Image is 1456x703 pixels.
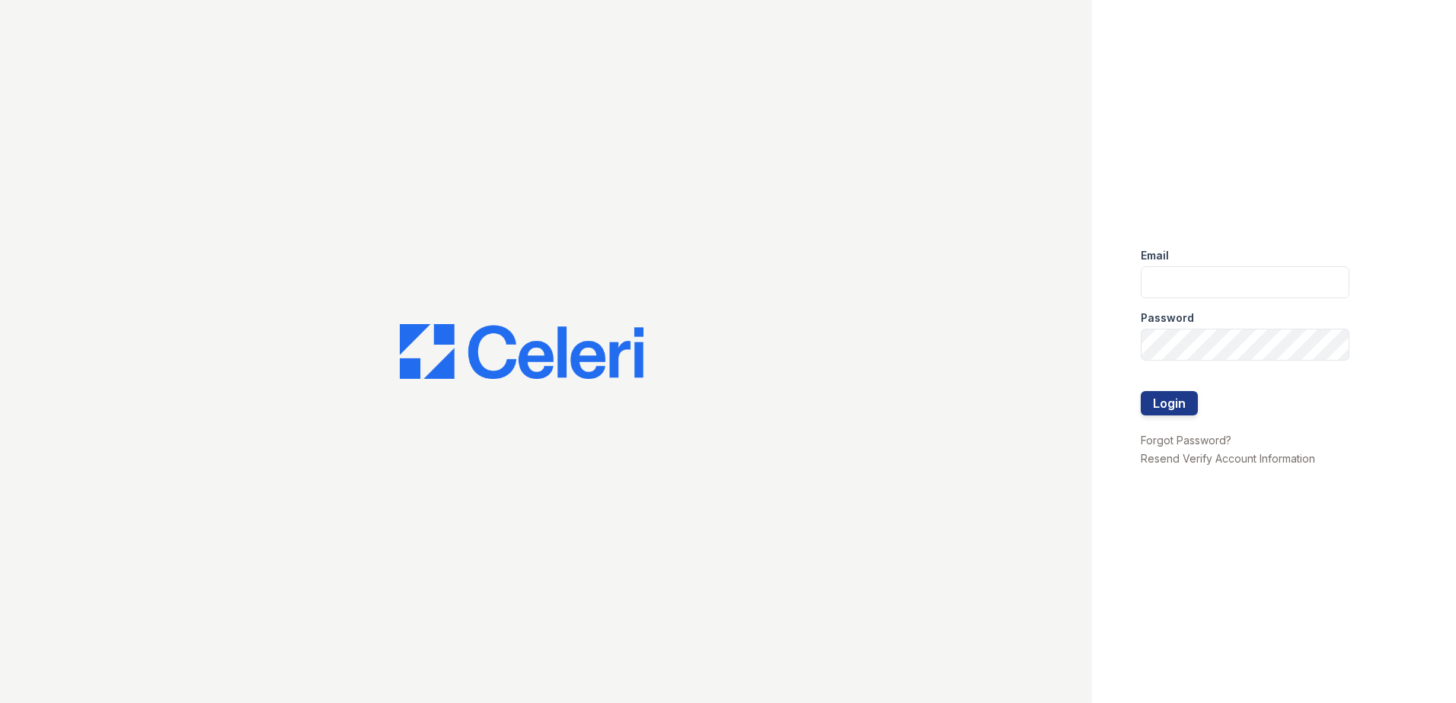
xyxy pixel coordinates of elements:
[1141,434,1231,447] a: Forgot Password?
[1141,452,1315,465] a: Resend Verify Account Information
[1141,248,1169,263] label: Email
[1141,391,1198,415] button: Login
[1141,310,1194,326] label: Password
[400,324,643,379] img: CE_Logo_Blue-a8612792a0a2168367f1c8372b55b34899dd931a85d93a1a3d3e32e68fde9ad4.png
